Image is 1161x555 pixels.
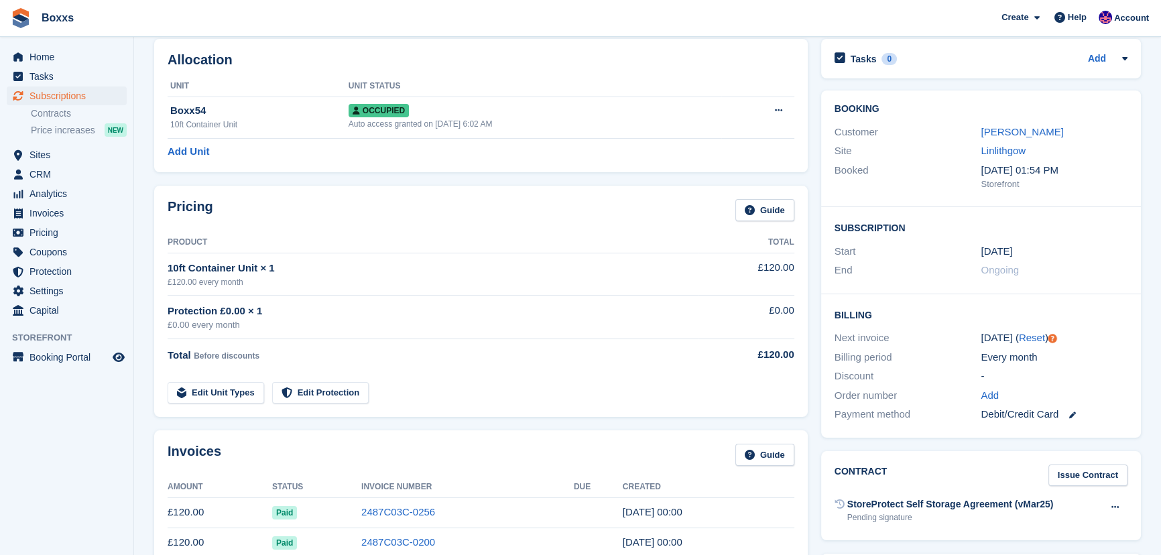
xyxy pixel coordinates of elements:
div: 10ft Container Unit [170,119,349,131]
span: Occupied [349,104,409,117]
time: 2025-07-29 23:00:00 UTC [981,244,1012,259]
div: Protection £0.00 × 1 [168,304,698,319]
th: Product [168,232,698,253]
a: menu [7,282,127,300]
span: Ongoing [981,264,1019,275]
a: menu [7,204,127,223]
a: Preview store [111,349,127,365]
span: Paid [272,536,297,550]
div: Discount [835,369,981,384]
a: Add [1088,52,1106,67]
h2: Booking [835,104,1127,115]
a: Price increases NEW [31,123,127,137]
th: Invoice Number [361,477,574,498]
a: menu [7,301,127,320]
time: 2025-07-29 23:00:27 UTC [623,536,682,548]
div: - [981,369,1127,384]
span: Paid [272,506,297,519]
a: menu [7,243,127,261]
span: Settings [29,282,110,300]
a: Guide [735,444,794,466]
h2: Contract [835,465,888,487]
th: Amount [168,477,272,498]
a: menu [7,223,127,242]
a: 2487C03C-0200 [361,536,435,548]
span: Create [1001,11,1028,24]
div: Payment method [835,407,981,422]
span: Analytics [29,184,110,203]
h2: Pricing [168,199,213,221]
div: Storefront [981,178,1127,191]
div: £120.00 [698,347,794,363]
span: Booking Portal [29,348,110,367]
th: Unit [168,76,349,97]
a: menu [7,67,127,86]
th: Status [272,477,361,498]
span: Coupons [29,243,110,261]
td: £0.00 [698,296,794,339]
div: Start [835,244,981,259]
div: Site [835,143,981,159]
div: End [835,263,981,278]
div: Billing period [835,350,981,365]
a: menu [7,48,127,66]
time: 2025-08-29 23:00:54 UTC [623,506,682,517]
h2: Invoices [168,444,221,466]
div: Tooltip anchor [1046,332,1058,345]
a: menu [7,184,127,203]
span: Pricing [29,223,110,242]
th: Total [698,232,794,253]
div: Auto access granted on [DATE] 6:02 AM [349,118,721,130]
a: Guide [735,199,794,221]
span: Subscriptions [29,86,110,105]
div: StoreProtect Self Storage Agreement (vMar25) [847,497,1054,511]
th: Due [574,477,623,498]
th: Unit Status [349,76,721,97]
div: Debit/Credit Card [981,407,1127,422]
span: Tasks [29,67,110,86]
span: Storefront [12,331,133,345]
a: menu [7,145,127,164]
td: £120.00 [698,253,794,295]
div: Customer [835,125,981,140]
div: [DATE] 01:54 PM [981,163,1127,178]
span: Invoices [29,204,110,223]
a: Add [981,388,999,404]
h2: Tasks [851,53,877,65]
span: Price increases [31,124,95,137]
td: £120.00 [168,497,272,528]
a: Contracts [31,107,127,120]
img: stora-icon-8386f47178a22dfd0bd8f6a31ec36ba5ce8667c1dd55bd0f319d3a0aa187defe.svg [11,8,31,28]
a: menu [7,262,127,281]
div: Next invoice [835,330,981,346]
a: menu [7,86,127,105]
img: Jamie Malcolm [1099,11,1112,24]
a: Edit Protection [272,382,369,404]
span: Protection [29,262,110,281]
span: CRM [29,165,110,184]
div: Every month [981,350,1127,365]
span: Help [1068,11,1087,24]
div: NEW [105,123,127,137]
span: Total [168,349,191,361]
span: Before discounts [194,351,259,361]
div: Pending signature [847,511,1054,523]
a: Edit Unit Types [168,382,264,404]
div: 0 [881,53,897,65]
a: menu [7,348,127,367]
a: 2487C03C-0256 [361,506,435,517]
div: [DATE] ( ) [981,330,1127,346]
span: Sites [29,145,110,164]
a: Issue Contract [1048,465,1127,487]
span: Account [1114,11,1149,25]
a: menu [7,165,127,184]
div: Order number [835,388,981,404]
a: Add Unit [168,144,209,160]
div: 10ft Container Unit × 1 [168,261,698,276]
h2: Allocation [168,52,794,68]
div: £0.00 every month [168,318,698,332]
th: Created [623,477,794,498]
h2: Subscription [835,221,1127,234]
div: Boxx54 [170,103,349,119]
a: Linlithgow [981,145,1026,156]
